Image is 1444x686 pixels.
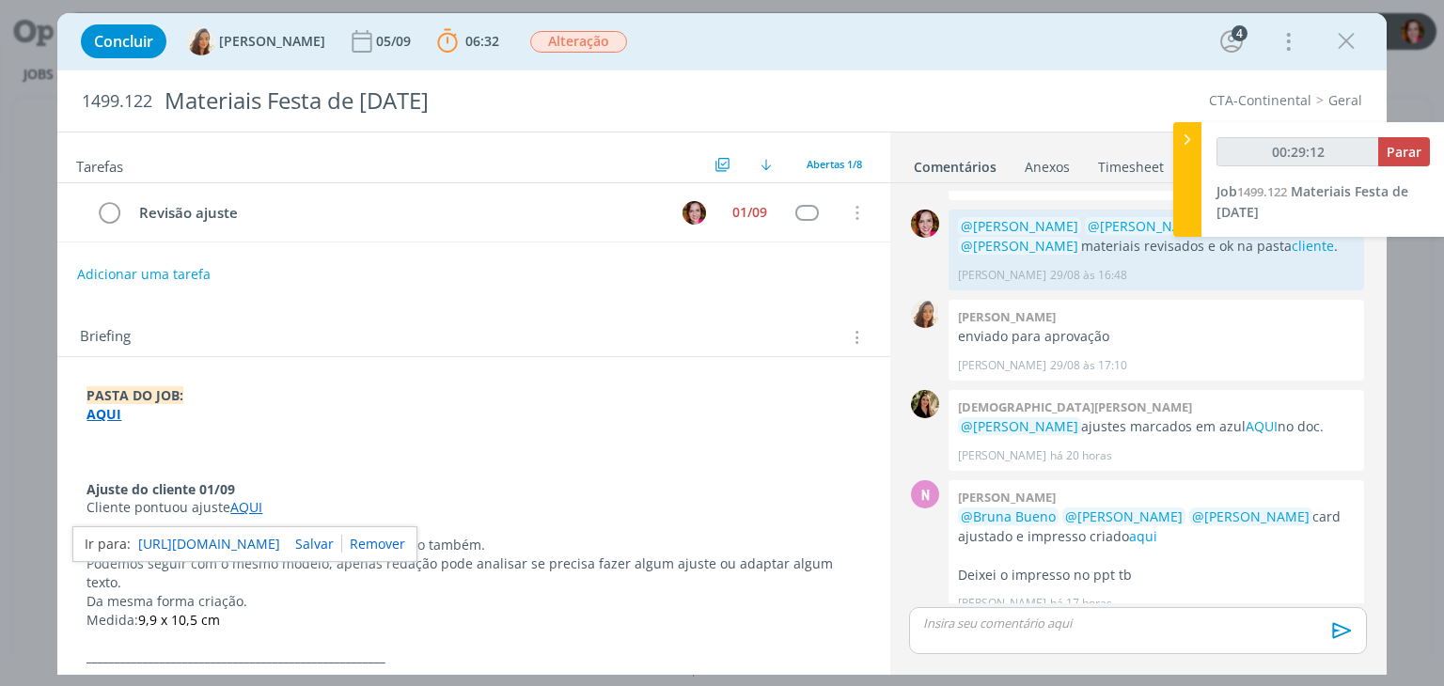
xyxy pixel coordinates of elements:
[1129,527,1157,545] a: aqui
[81,24,166,58] button: Concluir
[1088,217,1205,235] span: @[PERSON_NAME]
[80,325,131,350] span: Briefing
[911,480,939,508] div: N
[219,35,325,48] span: [PERSON_NAME]
[57,13,1386,675] div: dialog
[958,417,1355,436] p: ajustes marcados em azul no doc.
[86,386,183,404] strong: PASTA DO JOB:
[1292,237,1334,255] a: cliente
[911,300,939,328] img: V
[958,267,1046,284] p: [PERSON_NAME]
[1097,149,1165,177] a: Timesheet
[958,566,1355,585] p: Deixei o impresso no ppt tb
[187,27,325,55] button: V[PERSON_NAME]
[1065,507,1183,525] span: @[PERSON_NAME]
[1216,182,1408,221] span: Materiais Festa de [DATE]
[86,611,860,630] p: Medida:
[1050,595,1112,612] span: há 17 horas
[1216,26,1247,56] button: 4
[1387,143,1421,161] span: Parar
[958,357,1046,374] p: [PERSON_NAME]
[961,417,1078,435] span: @[PERSON_NAME]
[230,498,262,516] a: AQUI
[86,536,860,554] p: Outro ponto, esse convite digital, vai ter um impresso também.
[82,91,152,112] span: 1499.122
[1192,507,1310,525] span: @[PERSON_NAME]
[958,447,1046,464] p: [PERSON_NAME]
[131,201,665,225] div: Revisão ajuste
[1050,447,1112,464] span: há 20 horas
[156,78,821,124] div: Materiais Festa de [DATE]
[138,611,220,629] span: 9,9 x 10,5 cm
[807,157,862,171] span: Abertas 1/8
[86,554,860,592] p: Podemos seguir com o mesmo modelo, apenas redação pode analisar se precisa fazer algum ajuste ou ...
[1216,182,1408,221] a: Job1499.122Materiais Festa de [DATE]
[958,398,1192,415] b: [DEMOGRAPHIC_DATA][PERSON_NAME]
[913,149,997,177] a: Comentários
[681,198,709,226] button: B
[86,498,860,517] p: Cliente pontuou ajuste
[958,327,1355,346] p: enviado para aprovação
[958,489,1056,506] b: [PERSON_NAME]
[958,507,1355,546] p: card ajustado e impresso criado
[1050,267,1127,284] span: 29/08 às 16:48
[465,32,499,50] span: 06:32
[76,257,212,291] button: Adicionar uma tarefa
[432,26,504,56] button: 06:32
[1209,91,1311,109] a: CTA-Continental
[761,159,772,170] img: arrow-down.svg
[1232,25,1248,41] div: 4
[958,595,1046,612] p: [PERSON_NAME]
[187,27,215,55] img: V
[732,206,767,219] div: 01/09
[138,532,280,556] a: [URL][DOMAIN_NAME]
[1050,357,1127,374] span: 29/08 às 17:10
[911,210,939,238] img: B
[961,217,1078,235] span: @[PERSON_NAME]
[86,405,121,423] a: AQUI
[911,390,939,418] img: C
[1328,91,1362,109] a: Geral
[961,507,1056,525] span: @Bruna Bueno
[1237,183,1287,200] span: 1499.122
[958,308,1056,325] b: [PERSON_NAME]
[529,30,628,54] button: Alteração
[86,647,385,665] strong: _____________________________________________________
[958,217,1355,256] p: materiais revisados e ok na pasta .
[1378,137,1430,166] button: Parar
[1025,158,1070,177] div: Anexos
[86,480,235,498] strong: Ajuste do cliente 01/09
[530,31,627,53] span: Alteração
[961,237,1078,255] span: @[PERSON_NAME]
[76,153,123,176] span: Tarefas
[94,34,153,49] span: Concluir
[376,35,415,48] div: 05/09
[1246,417,1278,435] a: AQUI
[86,592,860,611] p: Da mesma forma criação.
[683,201,706,225] img: B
